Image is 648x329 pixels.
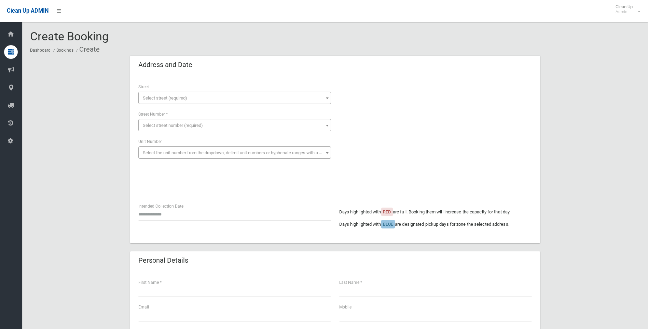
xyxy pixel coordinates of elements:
p: Days highlighted with are designated pickup days for zone the selected address. [339,220,532,228]
a: Dashboard [30,48,51,53]
a: Bookings [56,48,73,53]
span: BLUE [383,222,393,227]
span: Select street (required) [143,95,187,101]
p: Days highlighted with are full. Booking them will increase the capacity for that day. [339,208,532,216]
span: Select the unit number from the dropdown, delimit unit numbers or hyphenate ranges with a comma [143,150,334,155]
li: Create [74,43,100,56]
span: RED [383,209,391,214]
span: Create Booking [30,29,109,43]
span: Clean Up [612,4,639,14]
span: Select street number (required) [143,123,203,128]
small: Admin [616,9,633,14]
header: Personal Details [130,254,196,267]
span: Clean Up ADMIN [7,8,49,14]
header: Address and Date [130,58,201,71]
